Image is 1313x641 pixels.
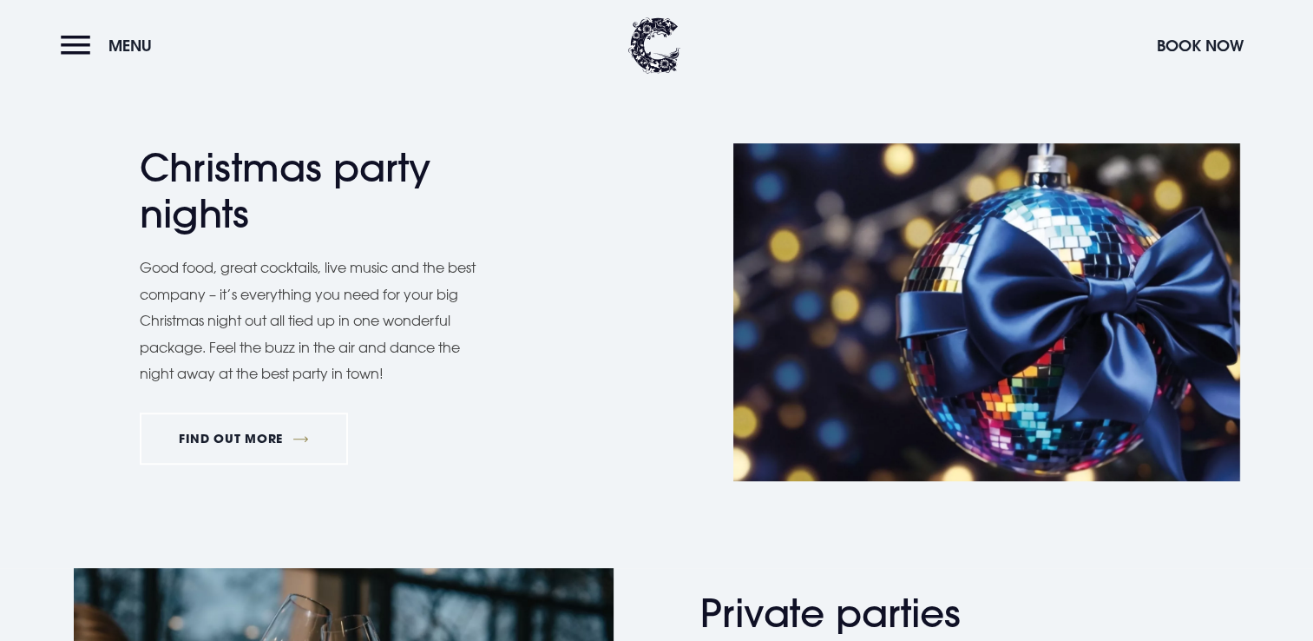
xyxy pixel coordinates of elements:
button: Book Now [1148,27,1252,64]
button: Menu [61,27,161,64]
img: Clandeboye Lodge [628,17,680,74]
p: Good food, great cocktails, live music and the best company – it’s everything you need for your b... [140,254,496,387]
img: Hotel Christmas in Northern Ireland [733,143,1240,481]
span: Menu [108,36,152,56]
a: FIND OUT MORE [140,413,349,465]
h2: Private parties [700,591,1039,637]
h2: Christmas party nights [140,145,478,237]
